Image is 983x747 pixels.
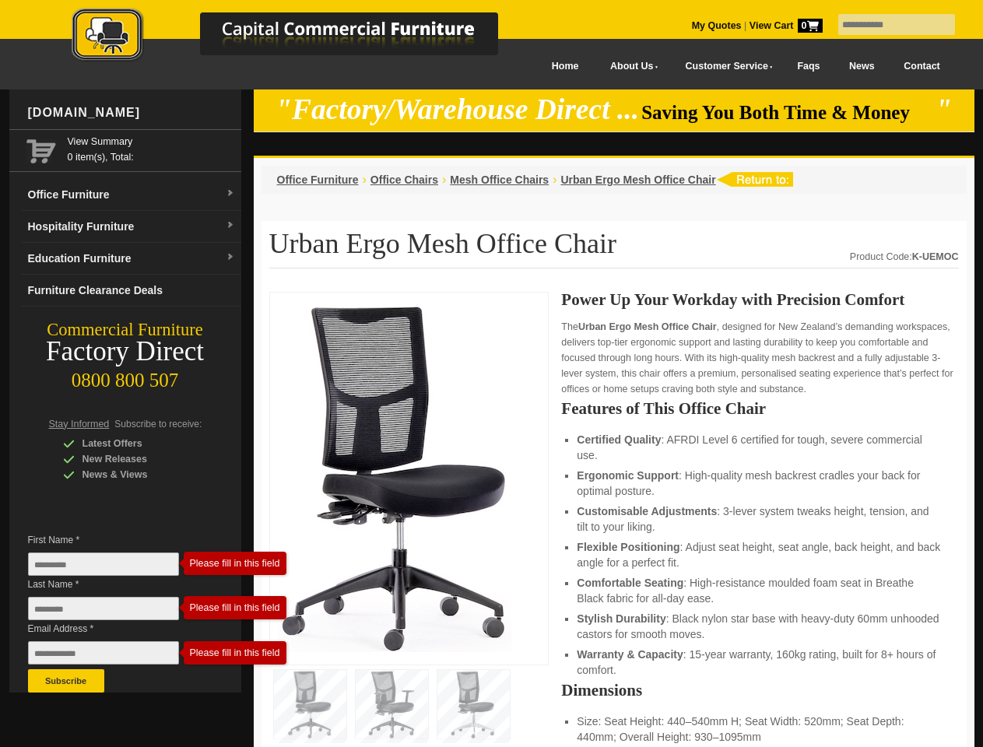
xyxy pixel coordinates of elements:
[28,552,179,576] input: First Name *
[593,49,668,84] a: About Us
[889,49,954,84] a: Contact
[553,172,556,188] li: ›
[577,503,943,535] li: : 3-lever system tweaks height, tension, and tilt to your liking.
[912,251,959,262] strong: K-UEMOC
[561,292,958,307] h2: Power Up Your Workday with Precision Comfort
[442,172,446,188] li: ›
[577,539,943,570] li: : Adjust seat height, seat angle, back height, and back angle for a perfect fit.
[226,189,235,198] img: dropdown
[114,419,202,430] span: Subscribe to receive:
[22,243,241,275] a: Education Furnituredropdown
[641,102,933,123] span: Saving You Both Time & Money
[277,174,359,186] a: Office Furniture
[450,174,549,186] a: Mesh Office Chairs
[746,20,822,31] a: View Cart0
[561,319,958,397] p: The , designed for New Zealand’s demanding workspaces, delivers top-tier ergonomic support and la...
[577,432,943,463] li: : AFRDI Level 6 certified for tough, severe commercial use.
[190,647,280,658] div: Please fill in this field
[560,174,715,186] a: Urban Ergo Mesh Office Chair
[783,49,835,84] a: Faqs
[22,211,241,243] a: Hospitality Furnituredropdown
[9,319,241,341] div: Commercial Furniture
[578,321,717,332] strong: Urban Ergo Mesh Office Chair
[63,436,211,451] div: Latest Offers
[269,229,959,268] h1: Urban Ergo Mesh Office Chair
[22,89,241,136] div: [DOMAIN_NAME]
[561,401,958,416] h2: Features of This Office Chair
[278,300,511,652] img: Urban Ergo Mesh Office Chair – mesh office seat with ergonomic back for NZ workspaces.
[28,641,179,665] input: Email Address *
[750,20,823,31] strong: View Cart
[692,20,742,31] a: My Quotes
[190,558,280,569] div: Please fill in this field
[226,221,235,230] img: dropdown
[798,19,823,33] span: 0
[9,341,241,363] div: Factory Direct
[577,469,679,482] strong: Ergonomic Support
[29,8,574,65] img: Capital Commercial Furniture Logo
[190,602,280,613] div: Please fill in this field
[668,49,782,84] a: Customer Service
[68,134,235,149] a: View Summary
[29,8,574,69] a: Capital Commercial Furniture Logo
[834,49,889,84] a: News
[577,575,943,606] li: : High-resistance moulded foam seat in Breathe Black fabric for all-day ease.
[28,669,104,693] button: Subscribe
[936,93,952,125] em: "
[9,362,241,391] div: 0800 800 507
[577,433,661,446] strong: Certified Quality
[28,532,202,548] span: First Name *
[49,419,110,430] span: Stay Informed
[226,253,235,262] img: dropdown
[276,93,639,125] em: "Factory/Warehouse Direct ...
[63,467,211,482] div: News & Views
[577,505,717,517] strong: Customisable Adjustments
[28,621,202,637] span: Email Address *
[577,468,943,499] li: : High-quality mesh backrest cradles your back for optimal posture.
[28,597,179,620] input: Last Name *
[363,172,367,188] li: ›
[63,451,211,467] div: New Releases
[577,648,683,661] strong: Warranty & Capacity
[22,179,241,211] a: Office Furnituredropdown
[561,682,958,698] h2: Dimensions
[850,249,959,265] div: Product Code:
[577,541,679,553] strong: Flexible Positioning
[577,611,943,642] li: : Black nylon star base with heavy-duty 60mm unhooded castors for smooth moves.
[22,275,241,307] a: Furniture Clearance Deals
[716,172,793,187] img: return to
[577,612,665,625] strong: Stylish Durability
[577,577,683,589] strong: Comfortable Seating
[577,647,943,678] li: : 15-year warranty, 160kg rating, built for 8+ hours of comfort.
[68,134,235,163] span: 0 item(s), Total:
[370,174,438,186] a: Office Chairs
[28,577,202,592] span: Last Name *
